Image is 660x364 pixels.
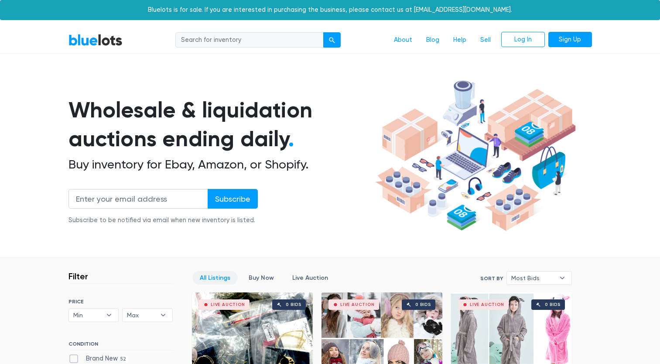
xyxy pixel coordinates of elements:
[211,302,245,307] div: Live Auction
[286,302,301,307] div: 0 bids
[288,126,294,152] span: .
[68,354,129,364] label: Brand New
[419,32,446,48] a: Blog
[415,302,431,307] div: 0 bids
[192,271,238,285] a: All Listings
[545,302,561,307] div: 0 bids
[73,309,102,322] span: Min
[553,271,571,285] b: ▾
[68,299,173,305] h6: PRICE
[480,275,503,282] label: Sort By
[340,302,375,307] div: Live Auction
[68,34,123,46] a: BlueLots
[473,32,498,48] a: Sell
[127,309,156,322] span: Max
[68,341,173,350] h6: CONDITION
[154,309,172,322] b: ▾
[372,76,579,235] img: hero-ee84e7d0318cb26816c560f6b4441b76977f77a177738b4e94f68c95b2b83dbb.png
[118,356,129,363] span: 52
[446,32,473,48] a: Help
[470,302,504,307] div: Live Auction
[68,157,372,172] h2: Buy inventory for Ebay, Amazon, or Shopify.
[208,189,258,209] input: Subscribe
[68,271,88,282] h3: Filter
[100,309,118,322] b: ▾
[241,271,281,285] a: Buy Now
[511,271,555,285] span: Most Bids
[548,32,592,48] a: Sign Up
[501,32,545,48] a: Log In
[285,271,335,285] a: Live Auction
[68,96,372,154] h1: Wholesale & liquidation auctions ending daily
[175,32,324,48] input: Search for inventory
[68,216,258,225] div: Subscribe to be notified via email when new inventory is listed.
[68,189,208,209] input: Enter your email address
[387,32,419,48] a: About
